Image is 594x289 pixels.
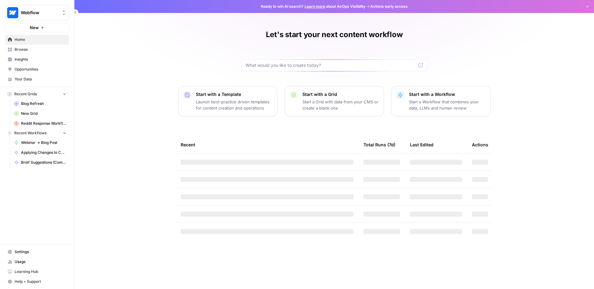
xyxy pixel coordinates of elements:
[370,4,408,9] span: Actions early access
[15,67,66,72] span: Opportunities
[5,45,69,54] a: Browse
[11,119,69,128] a: Reddit Response Workflow Grid
[5,247,69,257] a: Settings
[363,136,395,153] div: Total Runs (7d)
[5,267,69,277] a: Learning Hub
[21,101,66,106] span: Blog Refresh
[5,54,69,64] a: Insights
[15,279,66,284] span: Help + Support
[410,136,433,153] div: Last Edited
[302,99,379,111] p: Start a Grid with data from your CMS or create a blank one
[21,150,66,155] span: Applying Changes to Content
[7,7,18,18] img: Webflow Logo
[285,86,384,116] button: Start with a GridStart a Grid with data from your CMS or create a blank one
[14,130,46,136] span: Recent Workflows
[15,259,66,265] span: Usage
[21,160,66,165] span: Brief Suggestions (Competitive Gap Analysis)
[5,128,69,138] button: Recent Workflows
[11,138,69,148] a: Webinar -> Blog Post
[5,23,69,32] button: New
[15,76,66,82] span: Your Data
[15,47,66,52] span: Browse
[5,64,69,74] a: Opportunities
[14,91,37,97] span: Recent Grids
[21,111,66,116] span: New Grid
[472,136,488,153] div: Actions
[5,89,69,99] button: Recent Grids
[196,99,272,111] p: Launch best-practice driven templates for content creation and operations
[409,91,485,97] p: Start with a Workflow
[305,4,325,9] a: Learn more
[21,121,66,126] span: Reddit Response Workflow Grid
[5,277,69,287] button: Help + Support
[261,4,365,9] span: Ready to win AI search? about AirOps Visibility
[5,35,69,45] a: Home
[11,99,69,109] a: Blog Refresh
[5,257,69,267] a: Usage
[302,91,379,97] p: Start with a Grid
[11,148,69,157] a: Applying Changes to Content
[178,86,277,116] button: Start with a TemplateLaunch best-practice driven templates for content creation and operations
[181,136,354,153] div: Recent
[266,30,403,40] h1: Let's start your next content workflow
[5,74,69,84] a: Your Data
[245,62,416,68] input: What would you like to create today?
[15,269,66,274] span: Learning Hub
[11,109,69,119] a: New Grid
[30,24,39,31] span: New
[391,86,491,116] button: Start with a WorkflowStart a Workflow that combines your data, LLMs and human review
[5,5,69,20] button: Workspace: Webflow
[409,99,485,111] p: Start a Workflow that combines your data, LLMs and human review
[21,10,58,16] span: Webflow
[15,249,66,255] span: Settings
[196,91,272,97] p: Start with a Template
[15,37,66,42] span: Home
[11,157,69,167] a: Brief Suggestions (Competitive Gap Analysis)
[15,57,66,62] span: Insights
[21,140,66,145] span: Webinar -> Blog Post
